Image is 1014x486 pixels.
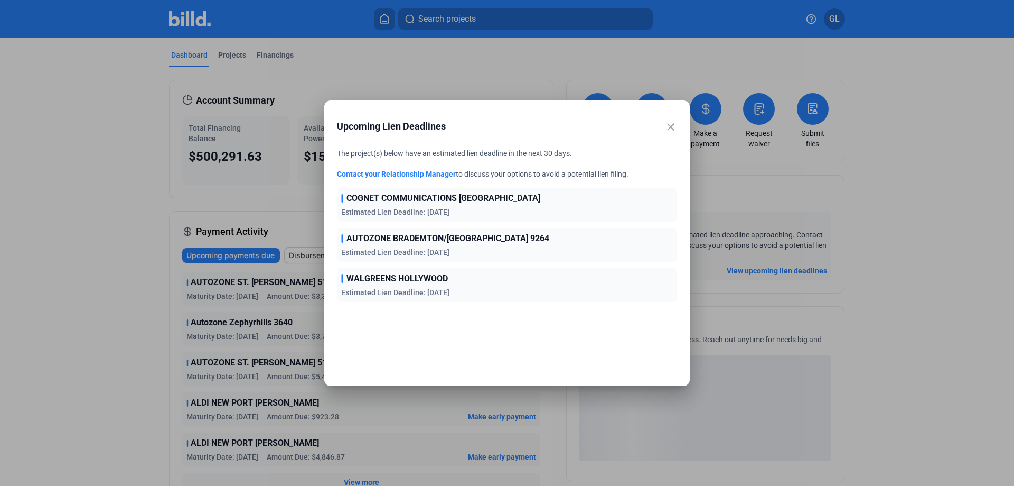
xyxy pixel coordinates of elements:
[337,119,651,134] span: Upcoming Lien Deadlines
[341,208,449,216] span: Estimated Lien Deadline: [DATE]
[346,232,549,245] span: AUTOZONE BRADEMTON/[GEOGRAPHIC_DATA] 9264
[341,288,449,297] span: Estimated Lien Deadline: [DATE]
[337,149,572,158] span: The project(s) below have an estimated lien deadline in the next 30 days.
[341,248,449,256] span: Estimated Lien Deadline: [DATE]
[456,170,628,178] span: to discuss your options to avoid a potential lien filing.
[664,121,677,133] mat-icon: close
[337,170,456,178] a: Contact your Relationship Manager
[346,272,448,285] span: WALGREENS HOLLYWOOD
[346,192,540,205] span: COGNET COMMUNICATIONS [GEOGRAPHIC_DATA]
